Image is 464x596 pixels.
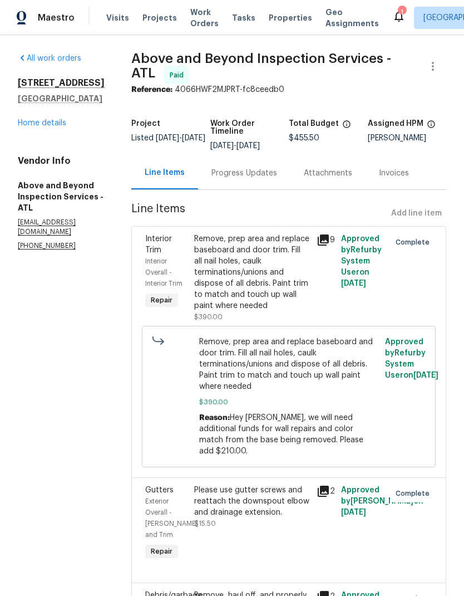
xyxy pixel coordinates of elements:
a: Home details [18,119,66,127]
span: Work Orders [190,7,219,29]
div: Please use gutter screws and reattach the downspout elbow and drainage extension. [194,485,310,518]
span: Paid [170,70,188,81]
span: Hey [PERSON_NAME], we will need additional funds for wall repairs and color match from the base b... [199,414,363,455]
span: Projects [142,12,177,23]
span: [DATE] [210,142,234,150]
span: Line Items [131,203,387,224]
span: Geo Assignments [325,7,379,29]
span: Maestro [38,12,75,23]
span: - [156,134,205,142]
span: Listed [131,134,205,142]
span: The total cost of line items that have been proposed by Opendoor. This sum includes line items th... [342,120,351,134]
span: $455.50 [289,134,319,142]
span: [DATE] [341,280,366,287]
span: Visits [106,12,129,23]
h5: Work Order Timeline [210,120,289,135]
div: Line Items [145,167,185,178]
div: 1 [398,7,406,18]
h5: Total Budget [289,120,339,128]
div: [PERSON_NAME] [368,134,447,142]
span: [DATE] [182,134,205,142]
div: Attachments [304,168,352,179]
b: Reference: [131,86,172,94]
h5: Project [131,120,160,128]
span: Above and Beyond Inspection Services - ATL [131,52,391,80]
div: 9 [317,233,334,247]
h5: Above and Beyond Inspection Services - ATL [18,180,105,213]
span: Reason: [199,414,230,422]
div: Invoices [379,168,409,179]
a: All work orders [18,55,81,62]
span: Exterior Overall - [PERSON_NAME] and Trim [145,498,198,538]
span: Interior Overall - Interior Trim [145,258,182,287]
span: Complete [396,488,434,499]
span: [DATE] [413,372,438,379]
span: Tasks [232,14,255,22]
span: $390.00 [194,314,223,320]
span: [DATE] [236,142,260,150]
span: Repair [146,295,177,306]
span: Approved by [PERSON_NAME] on [341,486,423,516]
span: Interior Trim [145,235,172,254]
span: - [210,142,260,150]
span: Repair [146,546,177,557]
div: Progress Updates [211,168,277,179]
span: Properties [269,12,312,23]
span: Complete [396,237,434,248]
span: [DATE] [156,134,179,142]
span: Gutters [145,486,174,494]
span: $390.00 [199,397,379,408]
div: 4066HWF2MJPRT-fc8ceedb0 [131,84,446,95]
span: Approved by Refurby System User on [341,235,382,287]
span: The hpm assigned to this work order. [427,120,436,134]
span: [DATE] [341,509,366,516]
span: $15.50 [194,520,216,527]
span: Remove, prep area and replace baseboard and door trim. Fill all nail holes, caulk terminations/un... [199,336,379,392]
h5: Assigned HPM [368,120,423,128]
span: Approved by Refurby System User on [385,338,438,379]
div: 2 [317,485,334,498]
h4: Vendor Info [18,155,105,167]
div: Remove, prep area and replace baseboard and door trim. Fill all nail holes, caulk terminations/un... [194,233,310,311]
